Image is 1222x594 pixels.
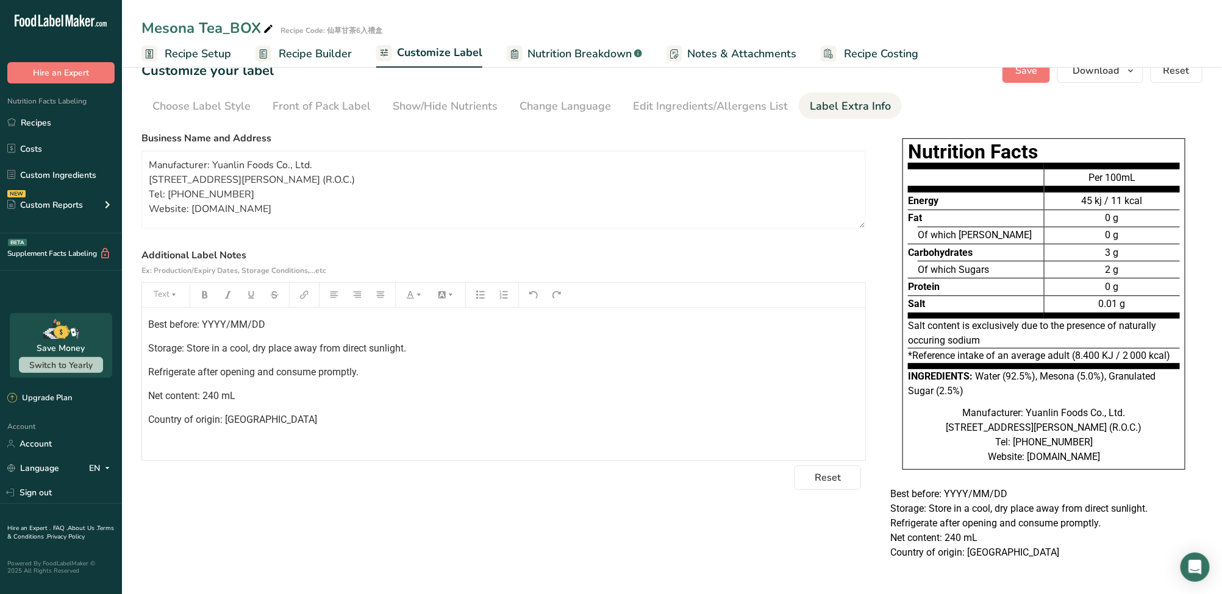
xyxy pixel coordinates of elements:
[908,370,973,382] span: Ingredients:
[821,40,918,68] a: Recipe Costing
[141,266,326,275] span: Ex: Production/Expiry Dates, Storage Conditions,...etc
[273,98,371,115] div: Front of Pack Label
[141,61,274,81] h1: Customize your label
[1045,227,1180,244] div: 0 g
[908,195,938,207] span: Energy
[1045,210,1180,227] div: 0 g
[1015,63,1037,78] span: Save
[908,319,1180,348] div: Salt content is exclusively due to the presence of naturally occuring sodium
[908,406,1180,464] div: Manufacturer: Yuanlin Foods Co., Ltd. [STREET_ADDRESS][PERSON_NAME] (R.O.C.) Tel: [PHONE_NUMBER] ...
[7,458,59,479] a: Language
[890,487,1198,501] p: Best before: YYYY/MM/DD
[890,516,1198,531] p: Refrigerate after opening and consume promptly.
[890,501,1198,516] p: Storage: Store in a cool, dry place away from direct sunlight.
[148,366,359,378] span: Refrigerate after opening and consume promptly.
[1181,553,1210,582] div: Open Intercom Messenger
[633,98,788,115] div: Edit Ingredients/Allergens List
[815,470,841,485] span: Reset
[393,98,498,115] div: Show/Hide Nutrients
[7,392,72,405] div: Upgrade Plan
[37,342,85,355] div: Save Money
[7,199,83,211] div: Custom Reports
[1045,295,1180,313] div: 0.01 g
[141,17,276,39] div: Mesona Tea_BOX
[165,46,231,62] span: Recipe Setup
[1045,278,1180,295] div: 0 g
[141,40,231,68] a: Recipe Setup
[908,247,973,258] span: Carbohydrates
[1002,58,1050,83] button: Save
[19,357,103,373] button: Switch to Yearly
[7,62,115,83] button: Hire an Expert
[47,532,85,541] a: Privacy Policy
[7,190,26,197] div: NEW
[280,25,382,36] div: Recipe Code: 仙草甘茶6入禮盒
[908,144,1180,160] h1: Nutrition Facts
[520,98,611,115] div: Change Language
[1163,63,1190,78] span: Reset
[68,524,97,532] a: About Us .
[918,229,1032,241] span: Of which [PERSON_NAME]
[908,348,1180,369] div: *Reference intake of an average adult (8.400 KJ / 2 000 kcal)
[1045,194,1180,208] div: 45 kj / 11 kcal
[918,264,989,275] span: Of which Sugars
[1151,58,1202,83] button: Reset
[507,40,642,68] a: Nutrition Breakdown
[148,319,265,330] span: Best before: YYYY/MM/DD
[890,531,1198,545] p: Net content: 240 mL
[908,281,940,292] span: Protein
[908,370,1156,397] span: Water (92.5%), Mesona (5.0%), Granulated Sugar (2.5%)
[1073,63,1119,78] span: Download
[1045,244,1180,261] div: 3 g
[810,98,891,115] div: Label Extra Info
[397,44,482,61] span: Customize Label
[7,524,51,532] a: Hire an Expert .
[148,342,406,354] span: Storage: Store in a cool, dry place away from direct sunlight.
[844,46,918,62] span: Recipe Costing
[141,248,866,277] label: Additional Label Notes
[666,40,796,68] a: Notes & Attachments
[1057,58,1143,83] button: Download
[279,46,352,62] span: Recipe Builder
[7,524,114,541] a: Terms & Conditions .
[89,461,115,476] div: EN
[376,39,482,68] a: Customize Label
[1045,261,1180,278] div: 2 g
[141,131,866,146] label: Business Name and Address
[29,359,93,371] span: Switch to Yearly
[908,298,925,309] span: Salt
[255,40,352,68] a: Recipe Builder
[795,465,861,490] button: Reset
[148,285,184,305] button: Text
[687,46,796,62] span: Notes & Attachments
[890,545,1198,560] p: Country of origin: [GEOGRAPHIC_DATA]
[1045,169,1180,192] div: Per 100mL
[53,524,68,532] a: FAQ .
[148,390,235,401] span: Net content: 240 mL
[152,98,251,115] div: Choose Label Style
[527,46,632,62] span: Nutrition Breakdown
[148,414,317,425] span: Country of origin: [GEOGRAPHIC_DATA]
[7,560,115,575] div: Powered By FoodLabelMaker © 2025 All Rights Reserved
[8,239,27,246] div: BETA
[908,212,922,224] span: Fat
